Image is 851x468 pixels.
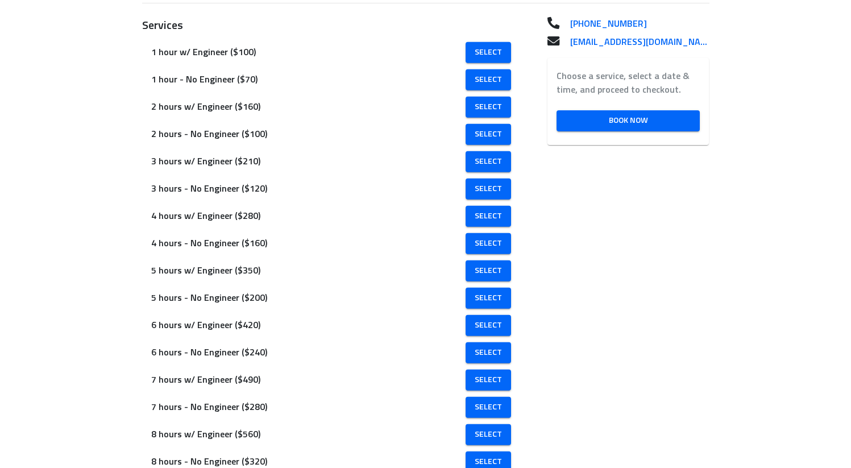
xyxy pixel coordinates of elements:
span: 3 hours w/ Engineer ($210) [151,155,467,168]
a: [EMAIL_ADDRESS][DOMAIN_NAME] [561,35,709,49]
span: Select [475,400,502,415]
a: Select [466,206,511,227]
span: 3 hours - No Engineer ($120) [151,182,467,196]
a: Select [466,151,511,172]
span: 4 hours - No Engineer ($160) [151,237,467,250]
div: 2 hours w/ Engineer ($160) [142,93,520,121]
div: 3 hours - No Engineer ($120) [142,175,520,202]
div: 6 hours w/ Engineer ($420) [142,312,520,339]
span: Select [475,209,502,223]
span: Select [475,127,502,142]
span: Select [475,155,502,169]
span: 6 hours w/ Engineer ($420) [151,318,467,332]
a: Select [466,97,511,118]
div: 1 hour - No Engineer ($70) [142,66,520,93]
div: 8 hours w/ Engineer ($560) [142,421,520,448]
span: 5 hours - No Engineer ($200) [151,291,467,305]
div: 2 hours - No Engineer ($100) [142,121,520,148]
a: Select [466,424,511,445]
div: 7 hours w/ Engineer ($490) [142,366,520,394]
a: Select [466,233,511,254]
span: Select [475,100,502,114]
div: 4 hours - No Engineer ($160) [142,230,520,257]
a: Select [466,179,511,200]
span: 7 hours w/ Engineer ($490) [151,373,467,387]
span: Select [475,318,502,333]
a: Select [466,342,511,363]
span: Select [475,373,502,387]
div: 5 hours - No Engineer ($200) [142,284,520,312]
div: 1 hour w/ Engineer ($100) [142,39,520,66]
a: Select [466,397,511,418]
span: Book Now [566,114,691,128]
div: 4 hours w/ Engineer ($280) [142,202,520,230]
div: 7 hours - No Engineer ($280) [142,394,520,421]
span: 5 hours w/ Engineer ($350) [151,264,467,278]
span: Select [475,237,502,251]
a: [PHONE_NUMBER] [561,17,709,31]
span: 6 hours - No Engineer ($240) [151,346,467,359]
span: Select [475,346,502,360]
span: 2 hours w/ Engineer ($160) [151,100,467,114]
span: 8 hours w/ Engineer ($560) [151,428,467,441]
a: Select [466,124,511,145]
span: 1 hour - No Engineer ($70) [151,73,467,86]
div: 3 hours w/ Engineer ($210) [142,148,520,175]
a: Select [466,69,511,90]
a: Select [466,288,511,309]
span: Select [475,45,502,60]
span: Select [475,428,502,442]
a: Select [466,260,511,281]
span: 4 hours w/ Engineer ($280) [151,209,467,223]
h3: Services [142,17,520,34]
span: 1 hour w/ Engineer ($100) [151,45,467,59]
span: Select [475,291,502,305]
a: Select [466,42,511,63]
div: 5 hours w/ Engineer ($350) [142,257,520,284]
div: 6 hours - No Engineer ($240) [142,339,520,366]
span: Select [475,264,502,278]
span: 2 hours - No Engineer ($100) [151,127,467,141]
a: Book Now [557,110,700,131]
span: Select [475,73,502,87]
a: Select [466,315,511,336]
span: 7 hours - No Engineer ($280) [151,400,467,414]
a: Select [466,370,511,391]
label: Choose a service, select a date & time, and proceed to checkout. [557,69,700,97]
span: Select [475,182,502,196]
